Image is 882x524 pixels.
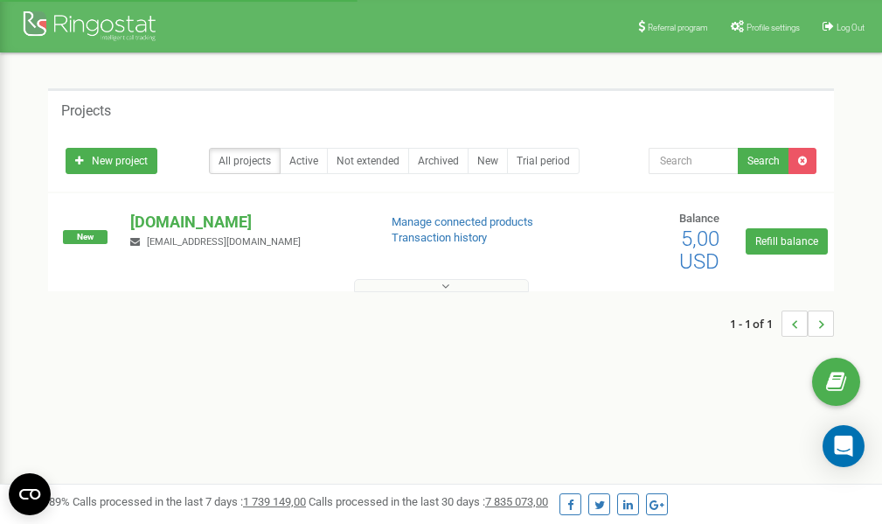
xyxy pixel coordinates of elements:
[746,228,828,255] a: Refill balance
[468,148,508,174] a: New
[130,211,363,234] p: [DOMAIN_NAME]
[649,148,739,174] input: Search
[679,212,719,225] span: Balance
[837,23,865,32] span: Log Out
[309,495,548,508] span: Calls processed in the last 30 days :
[738,148,789,174] button: Search
[730,293,834,354] nav: ...
[73,495,306,508] span: Calls processed in the last 7 days :
[209,148,281,174] a: All projects
[679,227,719,274] span: 5,00 USD
[9,473,51,515] button: Open CMP widget
[327,148,409,174] a: Not extended
[730,311,781,337] span: 1 - 1 of 1
[63,230,108,244] span: New
[392,231,487,244] a: Transaction history
[485,495,548,508] u: 7 835 073,00
[392,215,533,228] a: Manage connected products
[648,23,708,32] span: Referral program
[747,23,800,32] span: Profile settings
[243,495,306,508] u: 1 739 149,00
[147,236,301,248] span: [EMAIL_ADDRESS][DOMAIN_NAME]
[408,148,469,174] a: Archived
[823,425,865,467] div: Open Intercom Messenger
[66,148,157,174] a: New project
[507,148,580,174] a: Trial period
[61,103,111,119] h5: Projects
[280,148,328,174] a: Active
